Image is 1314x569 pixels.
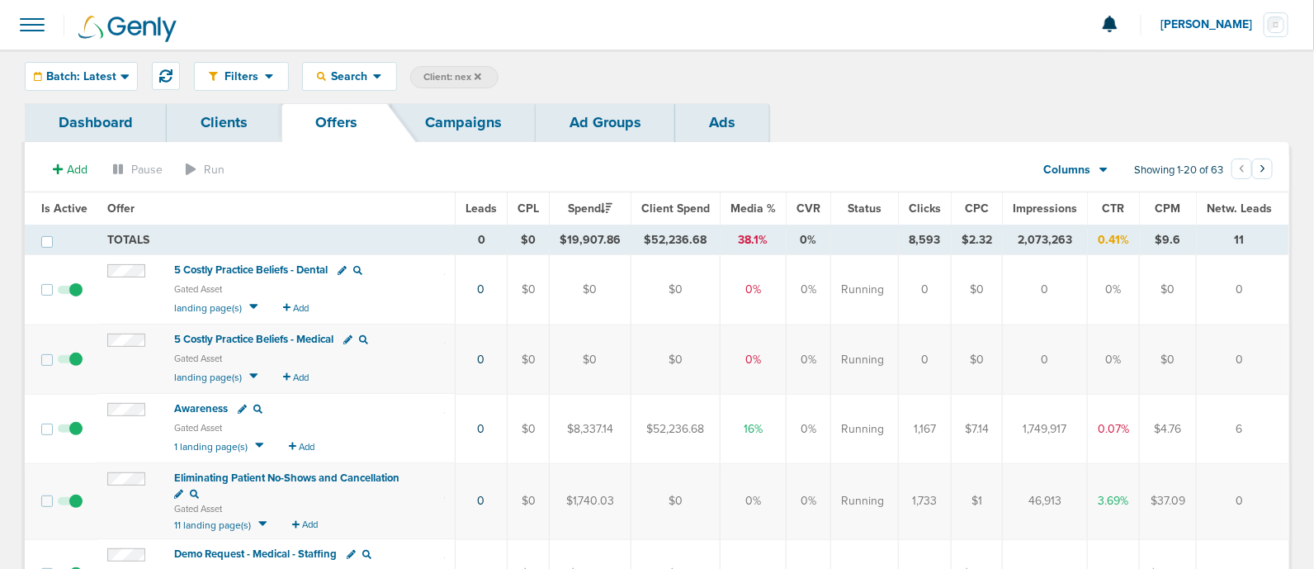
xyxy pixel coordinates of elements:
span: Demo Request - Medical - Staffing [174,548,337,561]
td: 0% [787,463,831,539]
td: $19,907.86 [550,225,631,255]
span: CPM [1156,202,1181,216]
span: Filters [218,69,265,83]
span: landing page(s) [174,372,242,383]
span: 11 landing page(s) [174,519,251,530]
td: $0 [508,394,550,463]
span: [PERSON_NAME] [1160,19,1264,31]
td: $8,337.14 [550,394,631,463]
span: Status [848,202,882,216]
a: Dashboard [25,103,167,142]
td: 3.69% [1088,463,1140,539]
td: $2.32 [952,225,1003,255]
span: Leads [466,202,497,216]
small: Gated Asset [174,283,445,299]
ul: Pagination [1231,161,1273,181]
td: $9.6 [1140,225,1197,255]
span: 5 Costly Practice Beliefs - Medical [174,333,333,346]
td: 46,913 [1003,463,1088,539]
span: 5 Costly Practice Beliefs - Dental [174,263,328,277]
td: 8,593 [899,225,952,255]
a: 0 [477,494,484,508]
span: Columns [1044,162,1091,178]
span: Running [841,352,884,368]
td: 38.1% [721,225,787,255]
span: Offer [107,202,135,216]
td: 0% [787,255,831,325]
span: Showing 1-20 of 63 [1134,164,1223,178]
td: $0 [952,255,1003,325]
td: $0 [508,255,550,325]
td: 0 [899,255,952,325]
a: 0 [477,353,484,367]
td: 0 [456,225,508,255]
span: Add [302,519,318,530]
a: Campaigns [391,103,536,142]
td: 2,073,263 [1003,225,1088,255]
td: $52,236.68 [631,225,721,255]
span: Add [299,442,314,453]
span: Running [841,282,884,298]
a: Ads [675,103,769,142]
span: Add [293,303,309,314]
td: 16% [721,394,787,463]
td: 0 [1197,255,1289,325]
span: CPC [965,202,989,216]
span: Awareness [174,402,228,415]
button: Go to next page [1252,159,1273,179]
small: Gated Asset [174,353,445,368]
td: 0.07% [1088,394,1140,463]
td: $0 [550,325,631,394]
td: $52,236.68 [631,394,721,463]
td: $0 [952,325,1003,394]
td: $0 [1140,255,1197,325]
td: $0 [550,255,631,325]
td: 0 [1003,325,1088,394]
span: Clicks [909,202,941,216]
td: 0 [1197,325,1289,394]
span: Add [293,372,309,383]
td: 0% [787,325,831,394]
span: Running [841,421,884,438]
td: 6 [1197,394,1289,463]
a: Offers [281,103,391,142]
span: Netw. Leads [1207,202,1272,216]
td: $37.09 [1140,463,1197,539]
span: Client: nex [423,70,481,84]
td: 0% [721,325,787,394]
small: Gated Asset [174,422,445,438]
span: Add [67,163,87,177]
a: 0 [477,282,484,296]
a: Ad Groups [536,103,675,142]
td: $0 [631,255,721,325]
span: Batch: Latest [46,71,116,83]
span: Spend [568,202,612,216]
td: 0% [1088,255,1140,325]
td: 1,749,917 [1003,394,1088,463]
td: 0 [1197,463,1289,539]
span: Impressions [1013,202,1077,216]
td: 0% [787,225,831,255]
span: Eliminating Patient No-Shows and Cancellation [174,472,399,485]
span: CPL [518,202,539,216]
span: Search [326,69,373,83]
span: Is Active [41,202,87,216]
span: landing page(s) [174,302,242,314]
td: 1,167 [899,394,952,463]
span: 1 landing page(s) [174,441,248,453]
span: CVR [796,202,820,216]
small: Gated Asset [174,503,445,516]
td: 0 [1003,255,1088,325]
a: 0 [477,422,484,436]
td: 0.41% [1088,225,1140,255]
td: $0 [508,325,550,394]
td: 0 [899,325,952,394]
td: $1,740.03 [550,463,631,539]
td: 0% [721,463,787,539]
td: 0% [1088,325,1140,394]
img: Genly [78,16,177,42]
td: 0% [721,255,787,325]
td: TOTALS [97,225,456,255]
span: CTR [1103,202,1125,216]
span: Media % [730,202,776,216]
